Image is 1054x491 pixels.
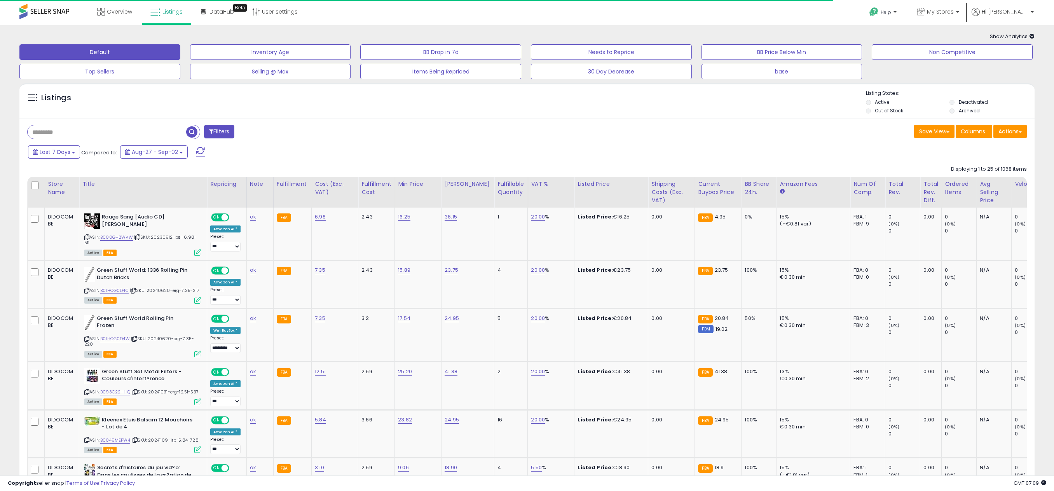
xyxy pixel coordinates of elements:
div: Velocity [1015,180,1043,188]
div: 15% [780,315,844,322]
small: (0%) [945,274,956,280]
div: €16.25 [578,213,642,220]
div: 0.00 [651,267,689,274]
div: Preset: [210,437,241,454]
button: Selling @ Max [190,64,351,79]
div: 100% [745,416,770,423]
div: Shipping Costs (Exc. VAT) [651,180,691,204]
div: 4 [497,267,522,274]
div: 0.00 [923,416,935,423]
a: 7.35 [315,266,325,274]
div: 0.00 [923,267,935,274]
div: Repricing [210,180,243,188]
small: (0%) [888,221,899,227]
a: 20.00 [531,368,545,376]
div: N/A [980,416,1005,423]
div: ASIN: [84,213,201,255]
span: Aug-27 - Sep-02 [132,148,178,156]
small: FBA [277,416,291,425]
span: | SKU: 20230912-bel-6.98-511 [84,234,197,246]
a: 23.82 [398,416,412,424]
small: FBA [698,213,712,222]
a: ok [250,368,256,376]
div: 13% [780,368,844,375]
img: 31emav4oCQL._SL40_.jpg [84,267,95,282]
div: 3.66 [361,416,389,423]
div: Total Rev. [888,180,917,196]
div: 0.00 [651,368,689,375]
b: Listed Price: [578,416,613,423]
a: Help [863,1,904,25]
a: B093G22HHQ [100,389,130,395]
div: 0 [945,315,976,322]
b: Green Stuff World Rolling Pin Frozen [97,315,191,331]
small: (0%) [888,274,899,280]
span: OFF [228,315,241,322]
div: 0 [945,382,976,389]
small: (0%) [888,322,899,328]
a: ok [250,315,256,322]
a: B01HCG0D4C [100,287,129,294]
div: Amazon AI * [210,380,241,387]
small: FBA [277,213,291,222]
a: B0049MEFW4 [100,437,130,444]
b: Listed Price: [578,368,613,375]
span: FBA [103,250,117,256]
div: Avg Selling Price [980,180,1008,204]
span: | SKU: 20240620-erg-7.35-217 [130,287,199,294]
small: (0%) [888,424,899,430]
div: 0 [1015,382,1046,389]
span: FBA [103,297,117,304]
div: DIDOCOM BE [48,464,73,478]
span: 20.84 [715,315,729,322]
div: 0 [888,267,920,274]
a: ok [250,213,256,221]
span: FBA [103,398,117,405]
div: Num of Comp. [853,180,882,196]
small: (0%) [1015,424,1026,430]
div: ASIN: [84,267,201,303]
a: B01HCG0D4W [100,335,130,342]
div: 0 [888,315,920,322]
b: Listed Price: [578,266,613,274]
a: 20.00 [531,266,545,274]
a: 12.51 [315,368,326,376]
div: FBM: 9 [853,220,879,227]
button: Needs to Reprice [531,44,692,60]
small: FBA [698,315,712,323]
div: Note [250,180,270,188]
button: Items Being Repriced [360,64,521,79]
a: 3.10 [315,464,324,472]
span: ON [212,417,222,423]
div: 15% [780,464,844,471]
div: FBM: 0 [853,274,879,281]
div: 0 [1015,213,1046,220]
div: ASIN: [84,416,201,453]
a: ok [250,464,256,472]
div: 2 [497,368,522,375]
small: FBM [698,325,713,333]
a: 20.00 [531,416,545,424]
span: All listings currently available for purchase on Amazon [84,447,102,453]
div: €0.30 min [780,423,844,430]
div: FBA: 0 [853,267,879,274]
small: (0%) [888,376,899,382]
a: ok [250,416,256,424]
small: FBA [698,368,712,377]
div: 15% [780,267,844,274]
span: Help [881,9,891,16]
img: 51O5IgB08IL._SL40_.jpg [84,368,100,384]
div: €23.75 [578,267,642,274]
span: All listings currently available for purchase on Amazon [84,351,102,358]
button: Inventory Age [190,44,351,60]
div: Preset: [210,234,241,252]
div: 0 [1015,329,1046,336]
div: 0 [945,227,976,234]
img: 31LW1U61hjL._SL40_.jpg [84,315,95,330]
div: ASIN: [84,368,201,404]
small: Amazon Fees. [780,188,784,195]
div: 0 [888,227,920,234]
span: All listings currently available for purchase on Amazon [84,398,102,405]
a: 20.00 [531,213,545,221]
div: Min Price [398,180,438,188]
